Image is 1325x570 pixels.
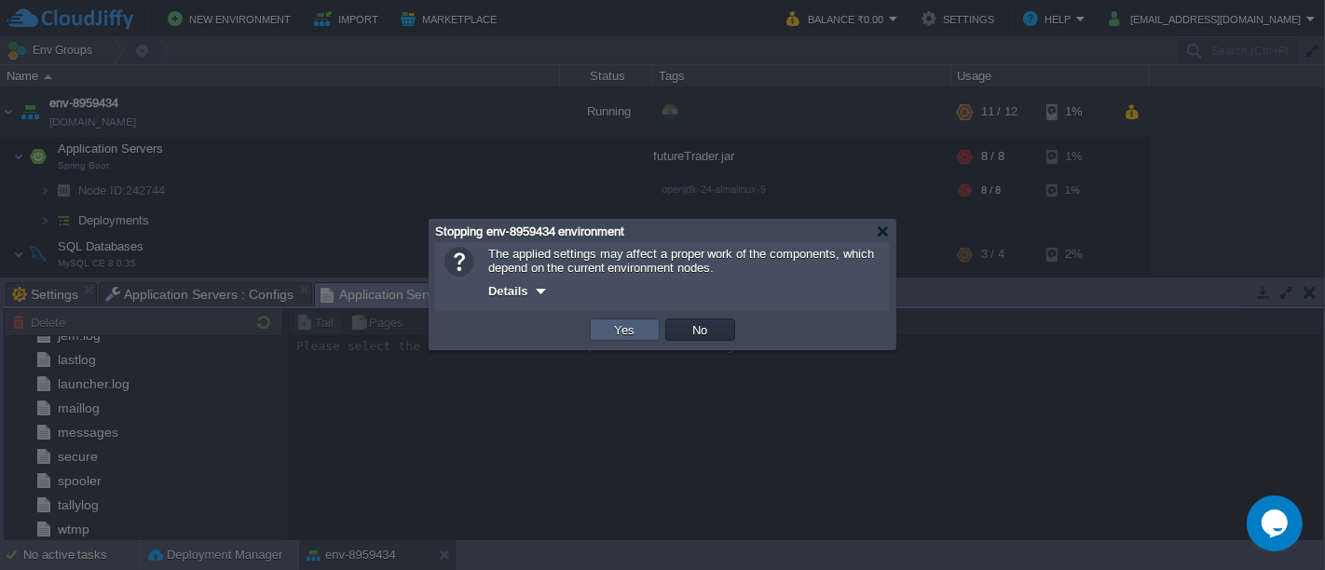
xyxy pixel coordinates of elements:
[1247,495,1306,551] iframe: chat widget
[488,284,528,298] span: Details
[435,224,625,238] span: Stopping env-8959434 environment
[688,321,714,338] button: No
[488,247,874,275] span: The applied settings may affect a proper work of the components, which depend on the current envi...
[609,321,641,338] button: Yes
